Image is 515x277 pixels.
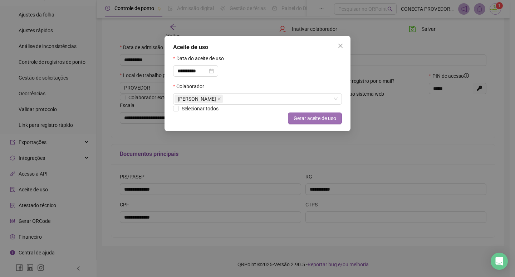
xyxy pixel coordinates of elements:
button: Close [335,40,346,52]
div: Aceite de uso [173,43,342,52]
span: FRANCISCO CLEITON MORAIS LIMA [175,95,223,103]
div: Open Intercom Messenger [491,253,508,270]
span: close [217,97,221,101]
label: Data do aceite de uso [173,54,229,62]
button: Gerar aceite de uso [288,113,342,124]
label: Colaborador [173,82,209,90]
span: Gerar aceite de uso [294,114,336,122]
span: close [338,43,343,49]
span: [PERSON_NAME] [178,95,216,103]
span: Selecionar todos [182,106,219,111]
